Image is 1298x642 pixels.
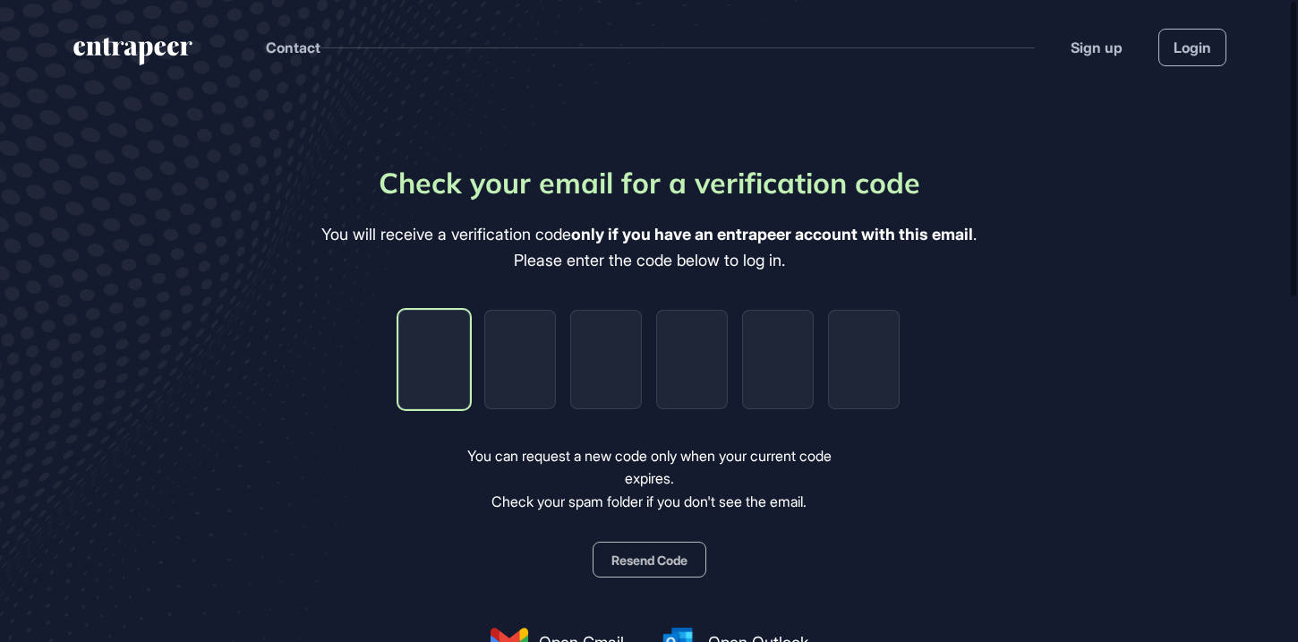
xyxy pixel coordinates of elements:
a: Login [1158,29,1226,66]
b: only if you have an entrapeer account with this email [571,225,973,244]
a: Sign up [1071,37,1123,58]
button: Contact [266,36,320,59]
div: Check your email for a verification code [379,161,920,204]
button: Resend Code [593,542,706,578]
div: You will receive a verification code . Please enter the code below to log in. [321,222,977,274]
div: You can request a new code only when your current code expires. Check your spam folder if you don... [442,445,857,514]
a: entrapeer-logo [72,38,194,72]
